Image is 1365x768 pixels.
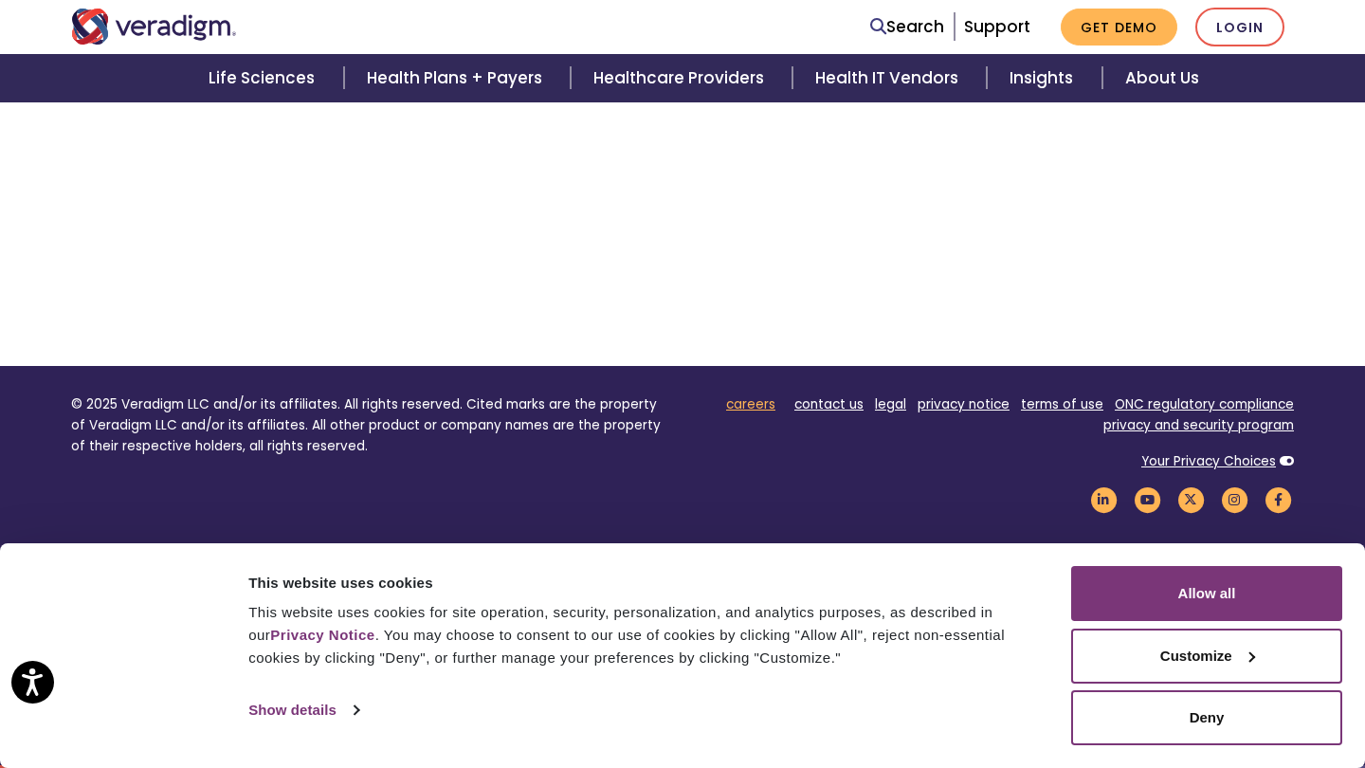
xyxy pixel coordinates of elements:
a: contact us [794,395,864,413]
a: Search [870,14,944,40]
p: © 2025 Veradigm LLC and/or its affiliates. All rights reserved. Cited marks are the property of V... [71,394,668,456]
a: Privacy Notice [270,627,374,643]
a: Veradigm Twitter Link [1174,490,1207,508]
img: Veradigm logo [71,9,237,45]
a: Health IT Vendors [792,54,987,102]
div: This website uses cookies for site operation, security, personalization, and analytics purposes, ... [248,601,1049,669]
a: privacy and security program [1103,416,1294,434]
button: Customize [1071,629,1342,684]
a: Veradigm LinkedIn Link [1087,490,1119,508]
button: Deny [1071,690,1342,745]
a: terms of use [1021,395,1103,413]
a: Life Sciences [186,54,343,102]
a: Get Demo [1061,9,1177,46]
button: Allow all [1071,566,1342,621]
a: Support [964,15,1030,38]
a: privacy notice [918,395,1010,413]
a: Your Privacy Choices [1141,452,1276,470]
a: Health Plans + Payers [344,54,571,102]
a: Veradigm Instagram Link [1218,490,1250,508]
a: Insights [987,54,1101,102]
a: Veradigm Facebook Link [1262,490,1294,508]
a: Veradigm YouTube Link [1131,490,1163,508]
div: This website uses cookies [248,572,1049,594]
a: legal [875,395,906,413]
a: Healthcare Providers [571,54,792,102]
a: careers [726,395,775,413]
a: Login [1195,8,1284,46]
a: About Us [1102,54,1222,102]
a: Show details [248,696,358,724]
a: ONC regulatory compliance [1115,395,1294,413]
